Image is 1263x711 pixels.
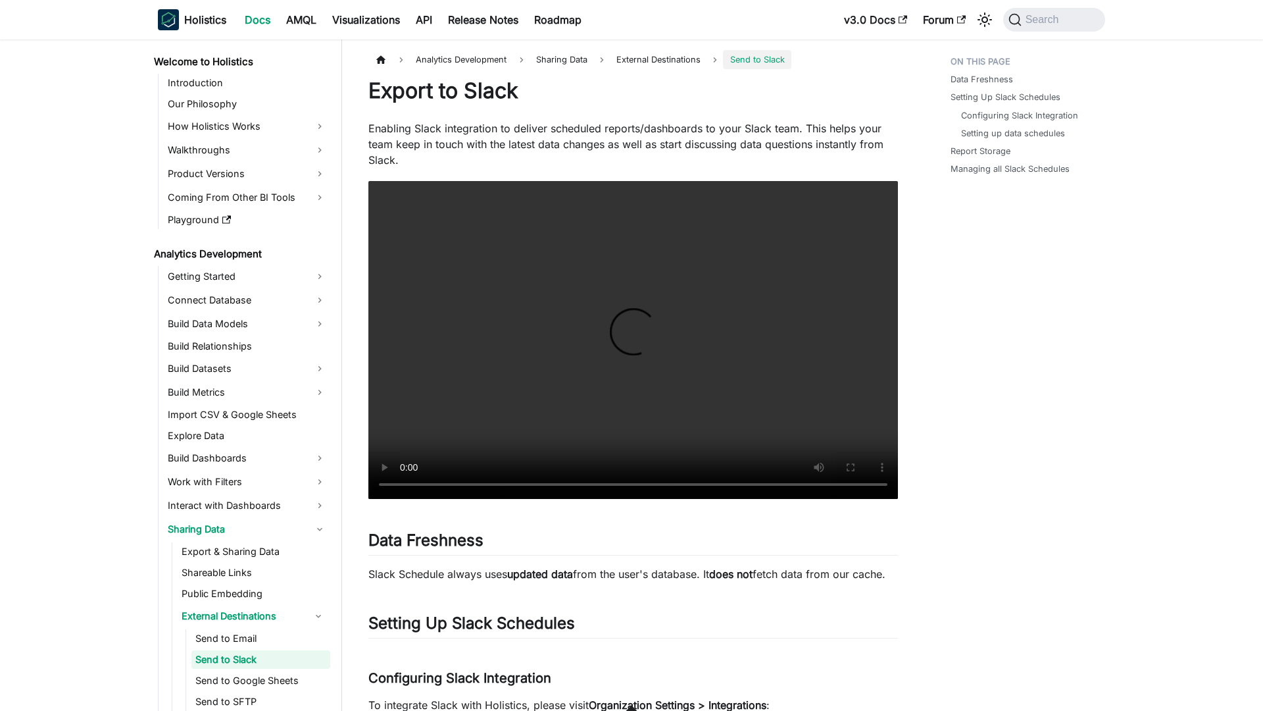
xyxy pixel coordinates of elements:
[164,495,330,516] a: Interact with Dashboards
[723,50,791,69] span: Send to Slack
[164,471,330,492] a: Work with Filters
[961,127,1065,140] a: Setting up data schedules
[164,163,330,184] a: Product Versions
[164,382,330,403] a: Build Metrics
[164,140,330,161] a: Walkthroughs
[408,9,440,30] a: API
[974,9,995,30] button: Switch between dark and light mode (currently system mode)
[961,109,1078,122] a: Configuring Slack Integration
[616,55,701,65] span: External Destinations
[164,448,330,469] a: Build Dashboards
[164,406,330,424] a: Import CSV & Google Sheets
[164,211,330,229] a: Playground
[409,50,513,69] span: Analytics Development
[951,91,1060,103] a: Setting Up Slack Schedules
[158,9,226,30] a: HolisticsHolisticsHolistics
[191,671,330,690] a: Send to Google Sheets
[368,120,898,168] p: Enabling Slack integration to deliver scheduled reports/dashboards to your Slack team. This helps...
[368,566,898,582] p: Slack Schedule always uses from the user's database. It fetch data from our cache.
[526,9,589,30] a: Roadmap
[164,519,330,540] a: Sharing Data
[164,95,330,113] a: Our Philosophy
[164,116,330,137] a: How Holistics Works
[158,9,179,30] img: Holistics
[278,9,324,30] a: AMQL
[191,629,330,648] a: Send to Email
[150,245,330,263] a: Analytics Development
[368,50,393,69] a: Home page
[368,614,898,639] h2: Setting Up Slack Schedules
[164,74,330,92] a: Introduction
[368,670,898,687] h3: Configuring Slack Integration
[1022,14,1067,26] span: Search
[368,78,898,104] h1: Export to Slack
[951,163,1070,175] a: Managing all Slack Schedules
[440,9,526,30] a: Release Notes
[164,290,330,311] a: Connect Database
[164,313,330,334] a: Build Data Models
[368,181,898,499] video: Your browser does not support embedding video, but you can .
[178,585,330,603] a: Public Embedding
[191,693,330,711] a: Send to SFTP
[951,145,1010,157] a: Report Storage
[1003,8,1105,32] button: Search (Command+K)
[507,567,573,581] strong: updated data
[368,50,898,69] nav: Breadcrumbs
[951,73,1013,86] a: Data Freshness
[178,542,330,561] a: Export & Sharing Data
[368,531,898,556] h2: Data Freshness
[610,50,707,69] a: External Destinations
[237,9,278,30] a: Docs
[164,187,330,208] a: Coming From Other BI Tools
[178,564,330,582] a: Shareable Links
[150,53,330,71] a: Welcome to Holistics
[164,337,330,355] a: Build Relationships
[184,12,226,28] b: Holistics
[164,266,330,287] a: Getting Started
[530,50,594,69] span: Sharing Data
[307,606,330,627] button: Collapse sidebar category 'External Destinations'
[178,606,307,627] a: External Destinations
[836,9,915,30] a: v3.0 Docs
[191,650,330,669] a: Send to Slack
[164,358,330,379] a: Build Datasets
[915,9,974,30] a: Forum
[324,9,408,30] a: Visualizations
[709,567,753,581] strong: does not
[164,427,330,445] a: Explore Data
[145,39,342,711] nav: Docs sidebar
